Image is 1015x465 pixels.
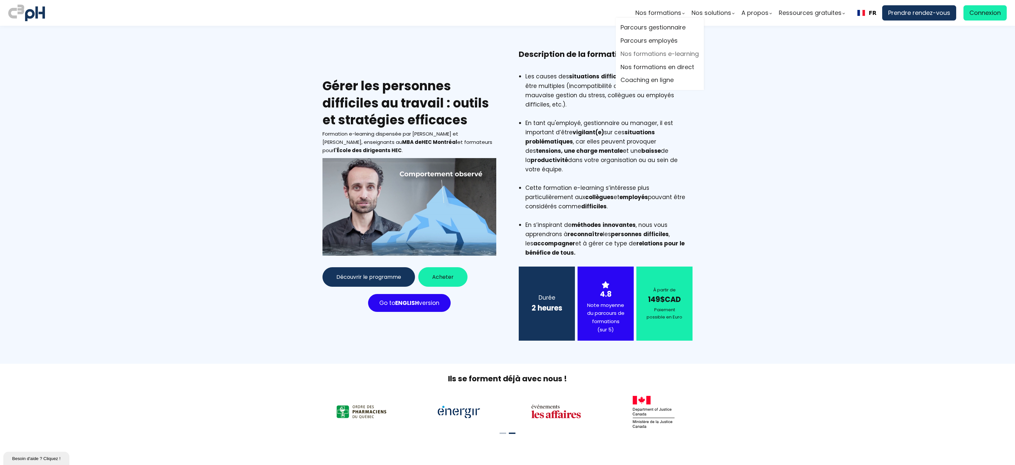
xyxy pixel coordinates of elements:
[620,193,648,201] strong: employés
[402,139,422,146] strong: MBA de
[779,8,842,18] span: Ressources gratuites
[585,193,614,201] b: collègues
[314,374,701,384] h2: Ils se forment déjà avec nous !
[422,139,425,146] strong: H
[645,306,684,321] div: Paiement possible en Euro
[645,286,684,294] div: À partir de
[322,130,496,154] div: Formation e-learning dispensée par [PERSON_NAME] et [PERSON_NAME], enseignants au et formateurs p...
[603,221,636,229] strong: innovantes
[643,230,669,238] strong: difficiles
[648,294,681,305] strong: 149$CAD
[527,293,567,302] div: Durée
[600,289,612,299] strong: 4.8
[336,273,401,281] span: Découvrir le programme
[3,450,71,465] iframe: chat widget
[624,128,655,136] strong: situations
[573,128,604,136] strong: vigilant(e)
[432,273,454,281] span: Acheter
[581,202,607,210] strong: difficiles
[532,303,562,313] b: 2 heures
[620,62,699,72] a: Nos formations en direct
[379,299,439,307] span: Go to version
[741,8,769,18] span: A propos
[531,156,568,164] strong: productivité
[418,267,468,287] button: Acheter
[641,147,661,155] strong: baisse
[322,77,496,128] h2: Gérer les personnes difficiles au travail : outils et stratégies efficaces
[525,118,693,183] li: En tant qu'employé, gestionnaire ou manager, il est important d’être sur ces , car elles peuvent ...
[395,299,419,307] strong: ENGLISH
[888,8,950,18] span: Prendre rendez-vous
[692,8,731,18] span: Nos solutions
[334,147,402,154] b: l'École des dirigeants HEC
[620,75,699,85] a: Coaching en ligne
[438,405,480,418] img: 2bf8785f3860482eccf19e7ef0546d2e.png
[525,138,573,146] strong: problématiques
[635,8,681,18] span: Nos formations
[620,23,699,33] a: Parcours gestionnaire
[525,183,693,220] li: Cette formation e-learning s’intéresse plus particulièrement aux et pouvant être considérés comme .
[586,326,625,334] div: (sur 5)
[852,5,882,21] div: Language selected: Français
[601,72,626,80] strong: difficiles
[337,405,386,418] img: a47e6b12867916b6a4438ee949f1e672.png
[852,5,882,21] div: Language Switcher
[422,139,457,146] b: EC Montréal
[531,403,581,420] img: 11df4bfa2365b0fd44dbb0cd08eb3630.png
[569,72,599,80] strong: situations
[519,49,693,70] h3: Description de la formation e-learning
[882,5,956,21] a: Prendre rendez-vous
[572,221,601,229] strong: méthodes
[8,3,45,22] img: logo C3PH
[525,72,693,118] li: Les causes des au travail peuvent être multiples (incompatibilité de personnalités, mauvaise gest...
[533,239,575,247] strong: accompagner
[620,36,699,46] a: Parcours employés
[857,10,865,16] img: Français flag
[963,5,1007,21] a: Connexion
[368,294,451,312] button: Go toENGLISHversion
[586,301,625,334] div: Note moyenne du parcours de formations
[568,230,603,238] strong: reconnaître
[611,230,642,238] strong: personnes
[322,267,415,287] button: Découvrir le programme
[536,147,623,155] strong: tensions, une charge mentale
[632,396,675,428] img: 8b82441872cb63e7a47c2395148b8385.png
[525,220,693,257] li: En s’inspirant de , nous vous apprendrons à les , les et à gérer ce type de
[857,10,877,16] a: FR
[969,8,1001,18] span: Connexion
[620,49,699,59] a: Nos formations e-learning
